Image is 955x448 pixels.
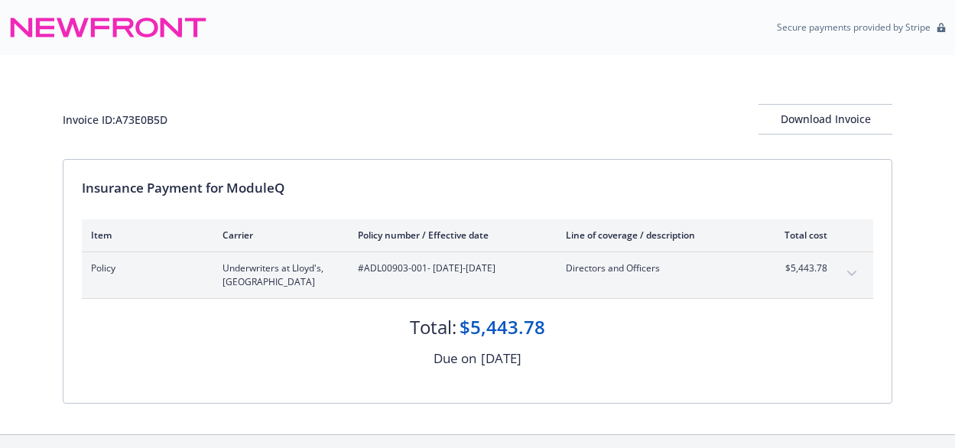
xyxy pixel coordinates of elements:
div: PolicyUnderwriters at Lloyd's, [GEOGRAPHIC_DATA]#ADL00903-001- [DATE]-[DATE]Directors and Officer... [82,252,873,298]
button: Download Invoice [758,104,892,135]
div: Total: [410,314,456,340]
div: Line of coverage / description [566,229,745,242]
span: $5,443.78 [770,261,827,275]
span: Underwriters at Lloyd's, [GEOGRAPHIC_DATA] [223,261,333,289]
span: Directors and Officers [566,261,745,275]
div: Download Invoice [758,105,892,134]
div: Total cost [770,229,827,242]
span: Policy [91,261,198,275]
div: Policy number / Effective date [358,229,541,242]
button: expand content [840,261,864,286]
div: Invoice ID: A73E0B5D [63,112,167,128]
div: $5,443.78 [460,314,545,340]
p: Secure payments provided by Stripe [777,21,931,34]
div: Insurance Payment for ModuleQ [82,178,873,198]
span: #ADL00903-001 - [DATE]-[DATE] [358,261,541,275]
div: Item [91,229,198,242]
div: Carrier [223,229,333,242]
div: [DATE] [481,349,521,368]
div: Due on [434,349,476,368]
